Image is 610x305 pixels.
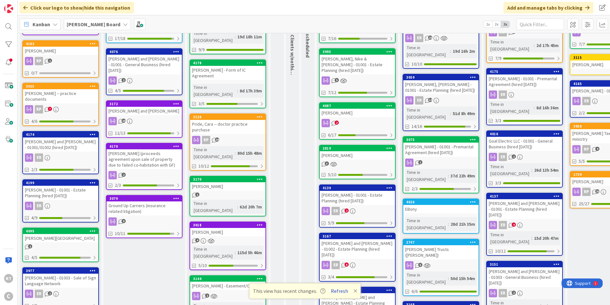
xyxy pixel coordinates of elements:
[320,185,395,205] div: 4139[PERSON_NAME] - 01001 - Estate Planning (hired [DATE])
[449,275,477,282] div: 50d 15h 54m
[320,185,395,191] div: 4139
[405,106,450,121] div: Time in [GEOGRAPHIC_DATA]
[449,221,477,228] div: 28d 21h 35m
[23,268,98,274] div: 3977
[451,48,477,55] div: 19d 16h 2m
[23,137,98,152] div: [PERSON_NAME] and [PERSON_NAME] - 01001/01002 (hired [DATE])
[31,166,37,173] span: 2/3
[328,132,336,138] span: 6/17
[23,202,98,210] div: ER
[236,33,264,40] div: 19d 18h 11m
[403,74,479,131] a: 3059[PERSON_NAME], [PERSON_NAME] - 01001 - Estate Planning (hired [DATE])ERTime in [GEOGRAPHIC_DA...
[490,69,562,74] div: 4175
[323,104,395,108] div: 4087
[190,282,265,290] div: [PERSON_NAME] - Easement/Contract
[403,143,479,157] div: [PERSON_NAME] - 01001 - Premarital Agreement (hired [DATE])
[28,244,32,248] span: 1
[448,172,449,179] span: :
[236,249,264,256] div: 115d 5h 46m
[320,103,395,117] div: 4087[PERSON_NAME]
[190,176,265,191] div: 3170[PERSON_NAME]
[403,199,479,234] a: 4026EBonyTime in [GEOGRAPHIC_DATA]:28d 21h 35m
[23,180,98,200] div: 4199[PERSON_NAME] - 01001 - Estate Planning (hired [DATE])
[23,83,98,89] div: 3025
[23,274,98,288] div: [PERSON_NAME] - 01003 - Sale of Sign Language Network
[412,61,422,67] span: 10/10
[26,181,98,185] div: 4199
[320,49,395,74] div: 3995[PERSON_NAME], Nike & [PERSON_NAME] - 01001 - Estate Planning (hired [DATE])
[489,101,534,115] div: Time in [GEOGRAPHIC_DATA]
[329,287,350,295] button: Refresh
[190,176,265,182] div: 3170
[403,199,479,213] div: 4026EBony
[532,167,560,174] div: 26d 13h 54m
[487,74,562,89] div: [PERSON_NAME] - 01001 - Premarital Agreement (hired [DATE])
[190,66,265,80] div: [PERSON_NAME] - Form of IC Agreement
[237,87,238,94] span: :
[22,83,99,126] a: 3025[PERSON_NAME] -- practice documentsRP4/6
[487,131,562,137] div: 4016
[495,117,501,124] span: 3/3
[122,219,126,223] span: 9
[190,276,265,282] div: 3144
[23,47,98,55] div: [PERSON_NAME]
[23,41,98,55] div: 4183[PERSON_NAME]
[198,46,205,53] span: 9/9
[487,90,562,99] div: ER
[190,114,265,134] div: 3128Pride, Cara -- doctor practice purchase
[22,131,99,174] a: 4174[PERSON_NAME] and [PERSON_NAME] - 01001/01002 (hired [DATE])ER2/3
[35,153,43,162] div: ER
[22,40,99,78] a: 4183[PERSON_NAME]RP0/7
[35,105,43,113] div: RP
[35,202,43,210] div: ER
[193,115,265,119] div: 3128
[487,199,562,219] div: [PERSON_NAME] and [PERSON_NAME] - 01001 - Estate Planning (hired [DATE])
[328,274,334,280] span: 3/4
[31,254,37,261] span: 4/5
[237,203,238,210] span: :
[415,96,423,105] div: ER
[35,57,43,65] div: RP
[107,201,182,215] div: Ground Up Carriers (insurance related litigation)
[192,30,235,44] div: Time in [GEOGRAPHIC_DATA]
[405,169,448,183] div: Time in [GEOGRAPHIC_DATA]
[405,217,448,231] div: Time in [GEOGRAPHIC_DATA]
[23,132,98,152] div: 4174[PERSON_NAME] and [PERSON_NAME] - 01001/01002 (hired [DATE])
[320,145,395,151] div: 2819
[26,269,98,273] div: 3977
[595,189,599,193] span: 20
[115,182,121,189] span: 2/3
[193,277,265,281] div: 3144
[23,89,98,103] div: [PERSON_NAME] -- practice documents
[403,137,479,157] div: 3075[PERSON_NAME] - 01001 - Premarital Agreement (hired [DATE])
[109,50,182,54] div: 4076
[190,176,266,216] a: 3170[PERSON_NAME]Time in [GEOGRAPHIC_DATA]:62d 20h 7m
[23,132,98,137] div: 4174
[190,222,266,270] a: 3018[PERSON_NAME]Time in [GEOGRAPHIC_DATA]:115d 5h 46m5/10
[23,180,98,186] div: 4199
[106,195,182,238] a: 3079Ground Up Carriers (insurance related litigation)10/11
[109,144,182,149] div: 4170
[451,110,477,117] div: 51d 8h 49m
[403,239,479,259] div: 2747[PERSON_NAME] Trusts ([PERSON_NAME])
[115,130,125,137] span: 12/13
[418,263,422,267] span: 5
[319,233,396,282] a: 3167[PERSON_NAME] and [PERSON_NAME] - 01002 - Estate Planning (hired [DATE])ER3/4
[115,230,125,237] span: 10/11
[319,102,396,140] a: 4087[PERSON_NAME]6/17
[23,234,98,242] div: [PERSON_NAME][GEOGRAPHIC_DATA]
[345,262,349,267] span: 6
[487,221,562,229] div: ER
[195,238,199,242] span: 4
[487,69,562,89] div: 4175[PERSON_NAME] - 01001 - Premarital Agreement (hired [DATE])
[238,203,264,210] div: 62d 20h 7m
[490,132,562,136] div: 4016
[107,49,182,74] div: 4076[PERSON_NAME] and [PERSON_NAME] - 01001 - General Business (hired [DATE])
[328,171,336,178] span: 5/10
[238,87,264,94] div: 8d 17h 39m
[190,113,266,171] a: 3128Pride, Cara -- doctor practice purchaseRPTime in [GEOGRAPHIC_DATA]:80d 15h 48m10/12
[487,137,562,151] div: Goal Electric LLC - 01001 - General Business (hired [DATE])
[487,153,562,161] div: ER
[319,48,396,97] a: 3995[PERSON_NAME], Nike & [PERSON_NAME] - 01001 - Estate Planning (hired [DATE])7/12
[107,196,182,201] div: 3079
